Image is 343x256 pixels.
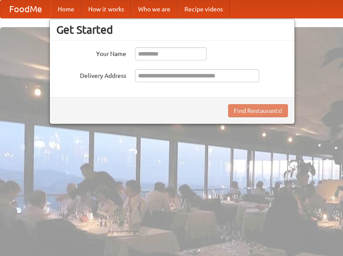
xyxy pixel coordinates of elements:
[56,47,126,58] label: Your Name
[56,69,126,80] label: Delivery Address
[56,23,288,36] h3: Get Started
[0,0,51,18] a: FoodMe
[177,0,230,18] a: Recipe videos
[228,104,288,117] button: Find Restaurants!
[51,0,81,18] a: Home
[131,0,177,18] a: Who we are
[81,0,131,18] a: How it works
